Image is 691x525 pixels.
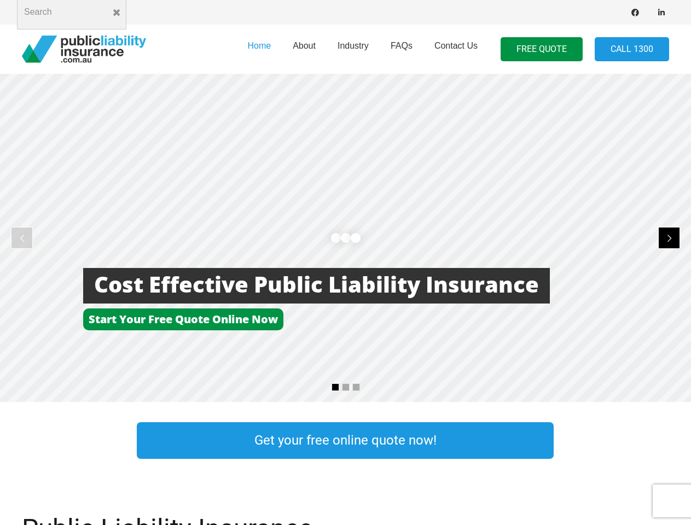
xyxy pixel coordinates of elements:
[293,41,316,50] span: About
[107,3,126,22] button: Close
[501,37,583,62] a: FREE QUOTE
[391,41,413,50] span: FAQs
[595,37,669,62] a: Call 1300
[236,21,282,77] a: Home
[628,5,643,20] a: Facebook
[434,41,478,50] span: Contact Us
[423,21,489,77] a: Contact Us
[282,21,327,77] a: About
[576,419,690,462] a: Link
[22,36,146,63] a: pli_logotransparent
[327,21,380,77] a: Industry
[137,422,554,459] a: Get your free online quote now!
[338,41,369,50] span: Industry
[247,41,271,50] span: Home
[654,5,669,20] a: LinkedIn
[380,21,423,77] a: FAQs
